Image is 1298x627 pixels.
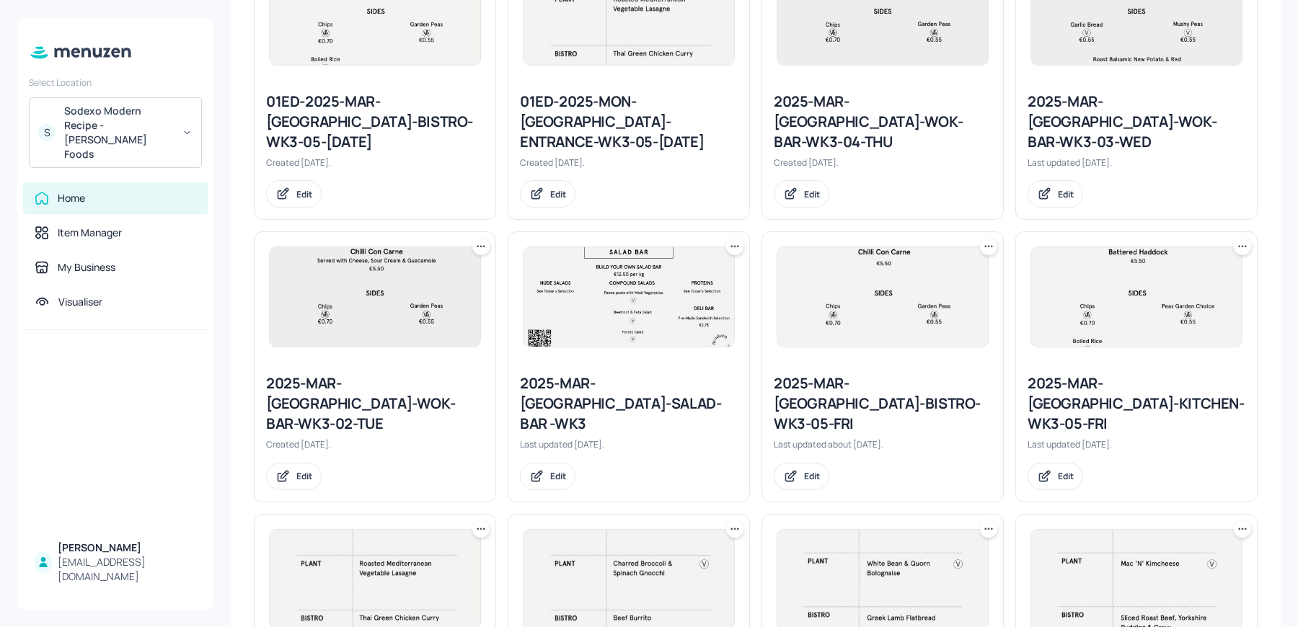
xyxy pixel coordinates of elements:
[774,92,992,152] div: 2025-MAR-[GEOGRAPHIC_DATA]-WOK-BAR-WK3-04-THU
[550,470,566,482] div: Edit
[58,541,196,555] div: [PERSON_NAME]
[58,295,102,309] div: Visualiser
[266,92,484,152] div: 01ED-2025-MAR-[GEOGRAPHIC_DATA]-BISTRO-WK3-05-[DATE]
[804,470,820,482] div: Edit
[1028,438,1245,450] div: Last updated [DATE].
[58,191,85,205] div: Home
[1058,188,1074,200] div: Edit
[774,156,992,169] div: Created [DATE].
[1028,92,1245,152] div: 2025-MAR-[GEOGRAPHIC_DATA]-WOK-BAR-WK3-03-WED
[296,470,312,482] div: Edit
[1058,470,1074,482] div: Edit
[266,373,484,434] div: 2025-MAR-[GEOGRAPHIC_DATA]-WOK-BAR-WK3-02-TUE
[520,156,738,169] div: Created [DATE].
[774,438,992,450] div: Last updated about [DATE].
[58,555,196,584] div: [EMAIL_ADDRESS][DOMAIN_NAME]
[774,373,992,434] div: 2025-MAR-[GEOGRAPHIC_DATA]-BISTRO-WK3-05-FRI
[520,92,738,152] div: 01ED-2025-MON-[GEOGRAPHIC_DATA]-ENTRANCE-WK3-05-[DATE]
[524,247,734,347] img: 2025-02-24-1740399191647vt4uo7g1mo.jpeg
[29,76,202,89] div: Select Location
[520,373,738,434] div: 2025-MAR-[GEOGRAPHIC_DATA]-SALAD-BAR -WK3
[1028,373,1245,434] div: 2025-MAR-[GEOGRAPHIC_DATA]-KITCHEN-WK3-05-FRI
[266,438,484,450] div: Created [DATE].
[777,247,988,347] img: 2025-07-25-1753449405915jltqj59bnj8.jpeg
[38,124,56,141] div: S
[64,104,173,161] div: Sodexo Modern Recipe - [PERSON_NAME] Foods
[1028,156,1245,169] div: Last updated [DATE].
[266,156,484,169] div: Created [DATE].
[804,188,820,200] div: Edit
[1031,247,1242,347] img: 2025-02-21-1740175746274z1wsiqlllof.jpeg
[550,188,566,200] div: Edit
[270,247,480,347] img: 2025-04-08-1744121919414n9r7jajpsxa.jpeg
[58,226,122,240] div: Item Manager
[58,260,115,275] div: My Business
[296,188,312,200] div: Edit
[520,438,738,450] div: Last updated [DATE].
